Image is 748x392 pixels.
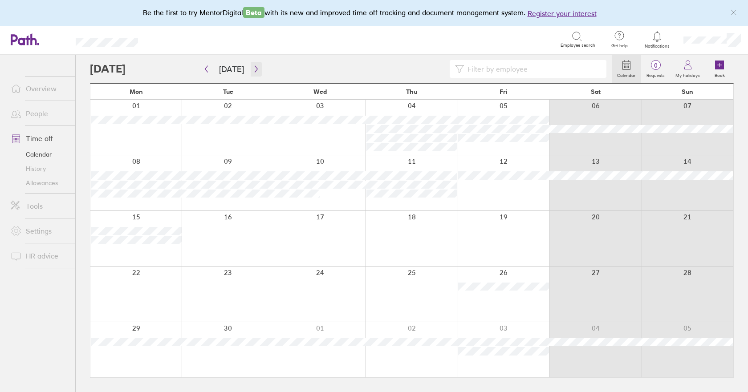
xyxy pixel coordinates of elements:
span: Fri [500,88,508,95]
a: Calendar [4,147,75,162]
a: Notifications [643,30,672,49]
a: 0Requests [641,55,670,83]
button: Register your interest [528,8,597,19]
label: Calendar [612,70,641,78]
a: People [4,105,75,122]
span: Beta [243,7,264,18]
span: Employee search [561,43,595,48]
span: Get help [605,43,634,48]
div: Search [162,35,185,43]
span: Tue [223,88,233,95]
span: Sun [682,88,693,95]
a: Tools [4,197,75,215]
a: Overview [4,80,75,97]
a: Settings [4,222,75,240]
span: Mon [130,88,143,95]
label: Requests [641,70,670,78]
a: Calendar [612,55,641,83]
span: Notifications [643,44,672,49]
span: 0 [641,62,670,69]
a: History [4,162,75,176]
input: Filter by employee [464,61,601,77]
label: My holidays [670,70,705,78]
a: HR advice [4,247,75,265]
span: Thu [406,88,417,95]
span: Wed [313,88,327,95]
a: My holidays [670,55,705,83]
span: Sat [591,88,601,95]
a: Book [705,55,734,83]
a: Allowances [4,176,75,190]
div: Be the first to try MentorDigital with its new and improved time off tracking and document manage... [143,7,606,19]
button: [DATE] [212,62,251,77]
label: Book [709,70,730,78]
a: Time off [4,129,75,147]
